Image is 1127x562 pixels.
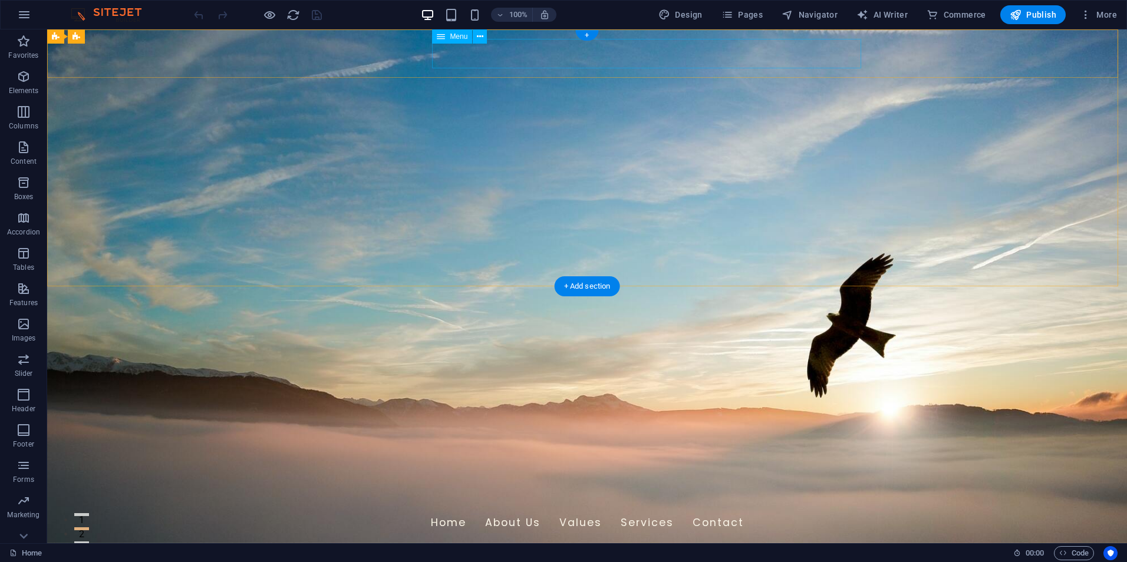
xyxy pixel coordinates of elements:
[491,8,533,22] button: 100%
[1075,5,1122,24] button: More
[922,5,991,24] button: Commerce
[13,439,34,449] p: Footer
[9,298,38,308] p: Features
[1103,546,1118,560] button: Usercentrics
[654,5,707,24] div: Design (Ctrl+Alt+Y)
[539,9,550,20] i: On resize automatically adjust zoom level to fit chosen device.
[12,404,35,414] p: Header
[14,192,34,201] p: Boxes
[13,263,34,272] p: Tables
[782,9,838,21] span: Navigator
[777,5,842,24] button: Navigator
[9,546,42,560] a: Click to cancel selection. Double-click to open Pages
[11,157,37,166] p: Content
[8,51,38,60] p: Favorites
[1026,546,1044,560] span: 00 00
[12,333,36,343] p: Images
[7,510,39,520] p: Marketing
[450,33,467,40] span: Menu
[27,512,42,515] button: 3
[1000,5,1066,24] button: Publish
[721,9,763,21] span: Pages
[1080,9,1117,21] span: More
[13,475,34,484] p: Forms
[262,8,276,22] button: Click here to leave preview mode and continue editing
[286,8,300,22] i: Reload page
[1054,546,1094,560] button: Code
[9,121,38,131] p: Columns
[852,5,912,24] button: AI Writer
[927,9,986,21] span: Commerce
[9,86,39,95] p: Elements
[509,8,528,22] h6: 100%
[717,5,767,24] button: Pages
[1059,546,1089,560] span: Code
[1034,548,1036,557] span: :
[658,9,703,21] span: Design
[856,9,908,21] span: AI Writer
[27,484,42,487] button: 1
[575,30,598,41] div: +
[15,369,33,378] p: Slider
[555,276,620,296] div: + Add section
[1010,9,1056,21] span: Publish
[7,227,40,237] p: Accordion
[654,5,707,24] button: Design
[68,8,156,22] img: Editor Logo
[1013,546,1044,560] h6: Session time
[27,498,42,501] button: 2
[286,8,300,22] button: reload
